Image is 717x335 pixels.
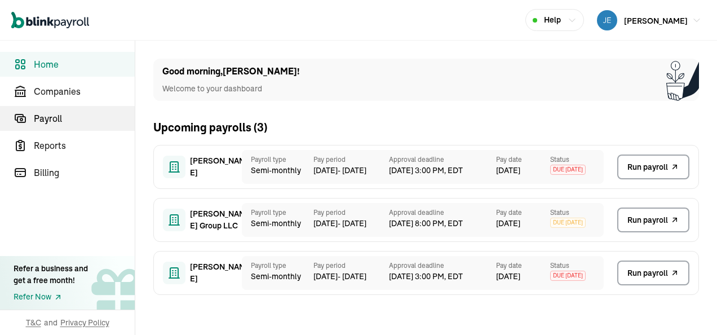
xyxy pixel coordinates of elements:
span: Status [550,261,604,271]
span: [DATE] 3:00 PM, EDT [389,271,496,283]
span: [DATE] - [DATE] [313,271,389,283]
span: Help [544,14,561,26]
span: Companies [34,85,135,98]
a: Refer Now [14,291,88,303]
span: Status [550,208,604,218]
span: Approval deadline [389,155,496,165]
a: Run payroll [617,155,689,179]
span: Due [DATE] [550,165,586,175]
nav: Global [11,4,89,37]
span: [DATE] - [DATE] [313,218,389,230]
span: [PERSON_NAME] [624,16,688,26]
span: [DATE] 3:00 PM, EDT [389,165,496,177]
span: [PERSON_NAME] Group LLC [190,208,246,232]
span: Run payroll [627,267,668,279]
span: Status [550,155,604,165]
span: Billing [34,166,135,179]
img: Plant illustration [666,59,699,101]
span: Privacy Policy [60,317,109,328]
span: Semi-monthly [251,165,304,177]
span: and [44,317,57,328]
span: Payroll type [251,155,304,165]
span: Approval deadline [389,208,496,218]
span: [DATE] [496,271,520,283]
span: Run payroll [627,161,668,173]
h1: Good morning , [PERSON_NAME] ! [162,65,300,78]
a: Run payroll [617,208,689,232]
button: Help [525,9,584,31]
iframe: Chat Widget [661,281,717,335]
span: Due [DATE] [550,271,586,281]
span: Semi-monthly [251,271,304,283]
span: Pay period [313,155,389,165]
span: Payroll [34,112,135,125]
span: T&C [26,317,41,328]
span: Pay period [313,261,389,271]
span: Home [34,58,135,71]
span: [PERSON_NAME] [190,155,246,179]
span: Approval deadline [389,261,496,271]
span: Pay period [313,208,389,218]
span: Due [DATE] [550,218,586,228]
span: Semi-monthly [251,218,304,230]
span: Run payroll [627,214,668,226]
span: Pay date [496,261,550,271]
span: [DATE] [496,165,520,177]
span: Pay date [496,208,550,218]
span: [DATE] 8:00 PM, EDT [389,218,496,230]
span: [DATE] [496,218,520,230]
p: Welcome to your dashboard [162,83,300,95]
span: [PERSON_NAME] [190,261,246,285]
span: Reports [34,139,135,152]
span: Payroll type [251,208,304,218]
a: Run payroll [617,261,689,285]
span: Pay date [496,155,550,165]
button: [PERSON_NAME] [592,8,706,33]
div: Refer a business and get a free month! [14,263,88,286]
h2: Upcoming payrolls ( 3 ) [153,119,267,136]
span: [DATE] - [DATE] [313,165,389,177]
span: Payroll type [251,261,304,271]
